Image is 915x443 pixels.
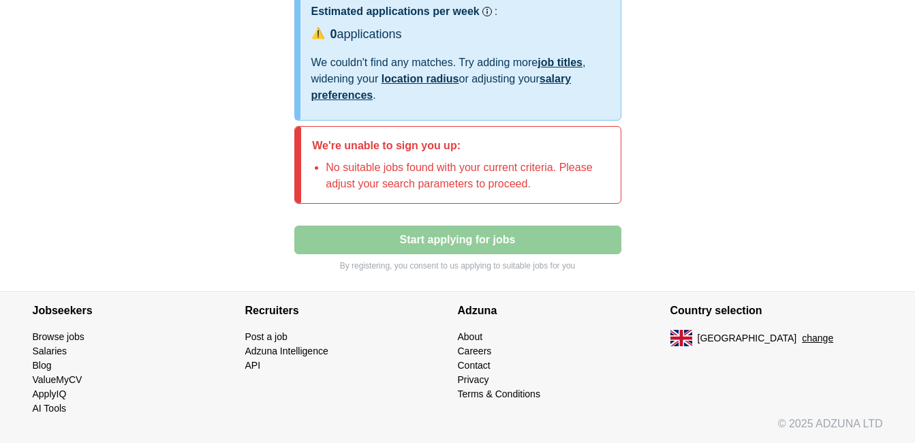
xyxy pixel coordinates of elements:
[330,25,402,44] div: applications
[312,138,609,154] p: We're unable to sign you up:
[698,331,797,346] span: [GEOGRAPHIC_DATA]
[33,388,67,399] a: ApplyIQ
[294,226,621,254] button: Start applying for jobs
[245,346,328,356] a: Adzuna Intelligence
[802,331,833,346] button: change
[670,292,883,330] h4: Country selection
[326,159,609,192] li: No suitable jobs found with your current criteria. Please adjust your search parameters to proceed.
[311,55,610,104] div: We couldn't find any matches. Try adding more , widening your or adjusting your .
[33,360,52,371] a: Blog
[382,73,459,85] a: location radius
[294,260,621,272] p: By registering, you consent to us applying to suitable jobs for you
[33,403,67,414] a: AI Tools
[245,360,261,371] a: API
[330,27,337,41] span: 0
[245,331,288,342] a: Post a job
[670,330,692,346] img: UK flag
[33,346,67,356] a: Salaries
[495,3,497,20] h3: :
[33,331,84,342] a: Browse jobs
[458,374,489,385] a: Privacy
[311,3,480,20] h3: Estimated applications per week
[33,374,82,385] a: ValueMyCV
[458,388,540,399] a: Terms & Conditions
[538,57,583,68] a: job titles
[458,331,483,342] a: About
[22,416,894,443] div: © 2025 ADZUNA LTD
[458,360,491,371] a: Contact
[458,346,492,356] a: Careers
[311,25,325,42] span: ⚠️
